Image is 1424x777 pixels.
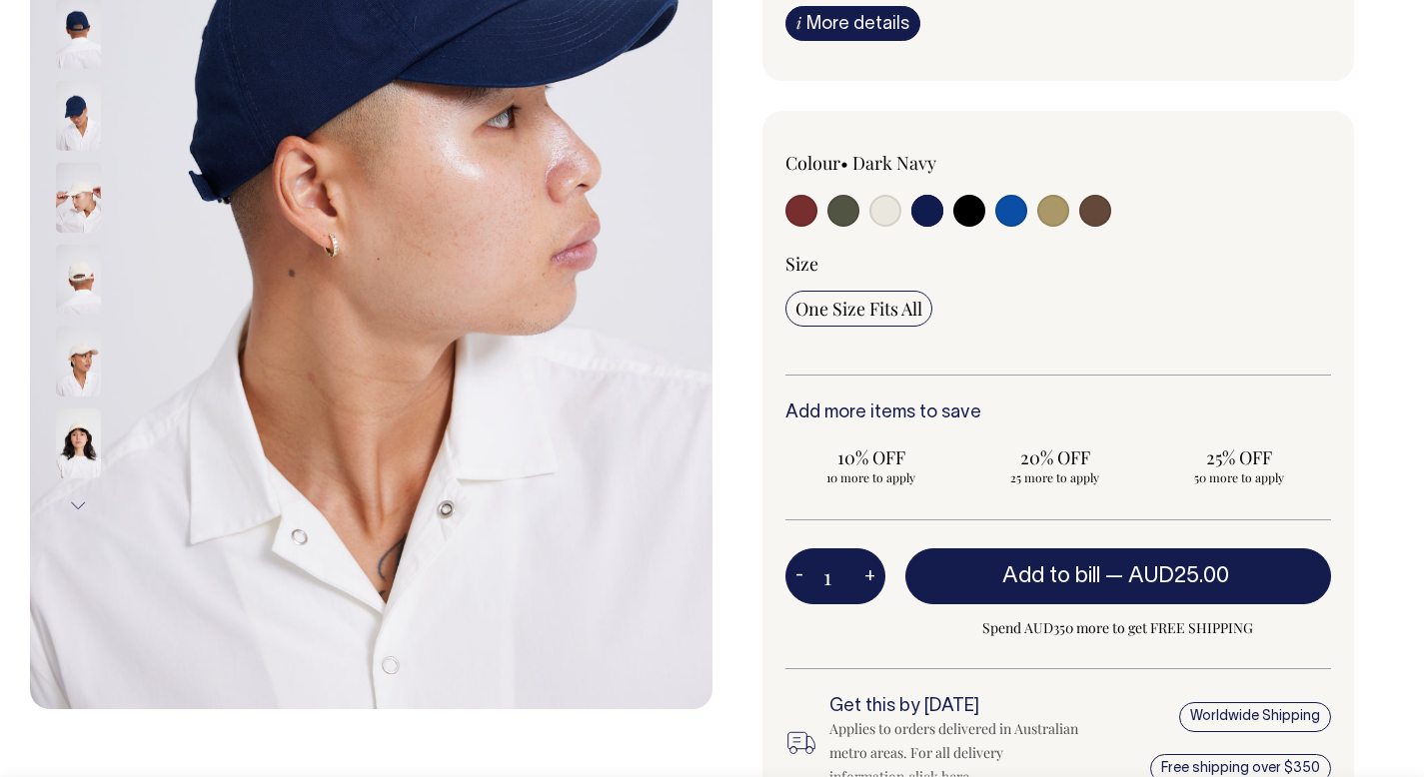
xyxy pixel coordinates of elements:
[795,445,947,469] span: 10% OFF
[795,297,922,321] span: One Size Fits All
[56,162,101,232] img: natural
[56,80,101,150] img: dark-navy
[1002,566,1100,586] span: Add to bill
[796,12,801,33] span: i
[56,244,101,314] img: natural
[785,556,813,596] button: -
[840,151,848,175] span: •
[1163,445,1315,469] span: 25% OFF
[1128,566,1229,586] span: AUD25.00
[852,151,936,175] label: Dark Navy
[905,616,1332,640] span: Spend AUD350 more to get FREE SHIPPING
[905,548,1332,604] button: Add to bill —AUD25.00
[785,439,957,491] input: 10% OFF 10 more to apply
[854,556,885,596] button: +
[63,483,93,528] button: Next
[979,469,1131,485] span: 25 more to apply
[56,407,101,477] img: natural
[785,291,932,327] input: One Size Fits All
[1105,566,1234,586] span: —
[56,326,101,395] img: natural
[785,151,1004,175] div: Colour
[785,252,1332,276] div: Size
[1153,439,1325,491] input: 25% OFF 50 more to apply
[979,445,1131,469] span: 20% OFF
[785,403,1332,423] h6: Add more items to save
[795,469,947,485] span: 10 more to apply
[785,6,920,41] a: iMore details
[1163,469,1315,485] span: 50 more to apply
[969,439,1141,491] input: 20% OFF 25 more to apply
[829,697,1083,717] h6: Get this by [DATE]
